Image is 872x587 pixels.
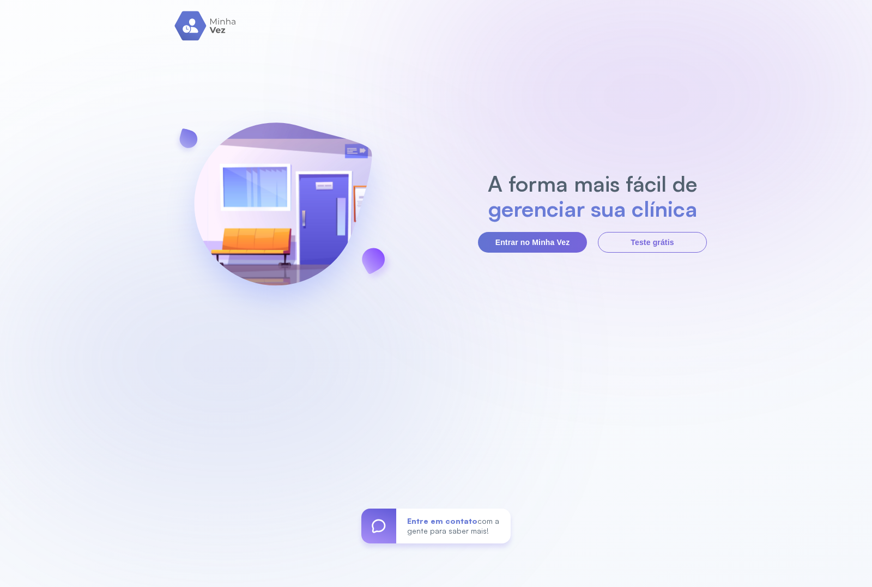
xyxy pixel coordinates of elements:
[165,94,401,331] img: banner-login.svg
[478,232,587,253] button: Entrar no Minha Vez
[396,509,511,543] div: com a gente para saber mais!
[598,232,707,253] button: Teste grátis
[482,196,703,221] h2: gerenciar sua clínica
[174,11,237,41] img: logo.svg
[482,171,703,196] h2: A forma mais fácil de
[361,509,511,543] a: Entre em contatocom a gente para saber mais!
[407,516,477,525] span: Entre em contato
